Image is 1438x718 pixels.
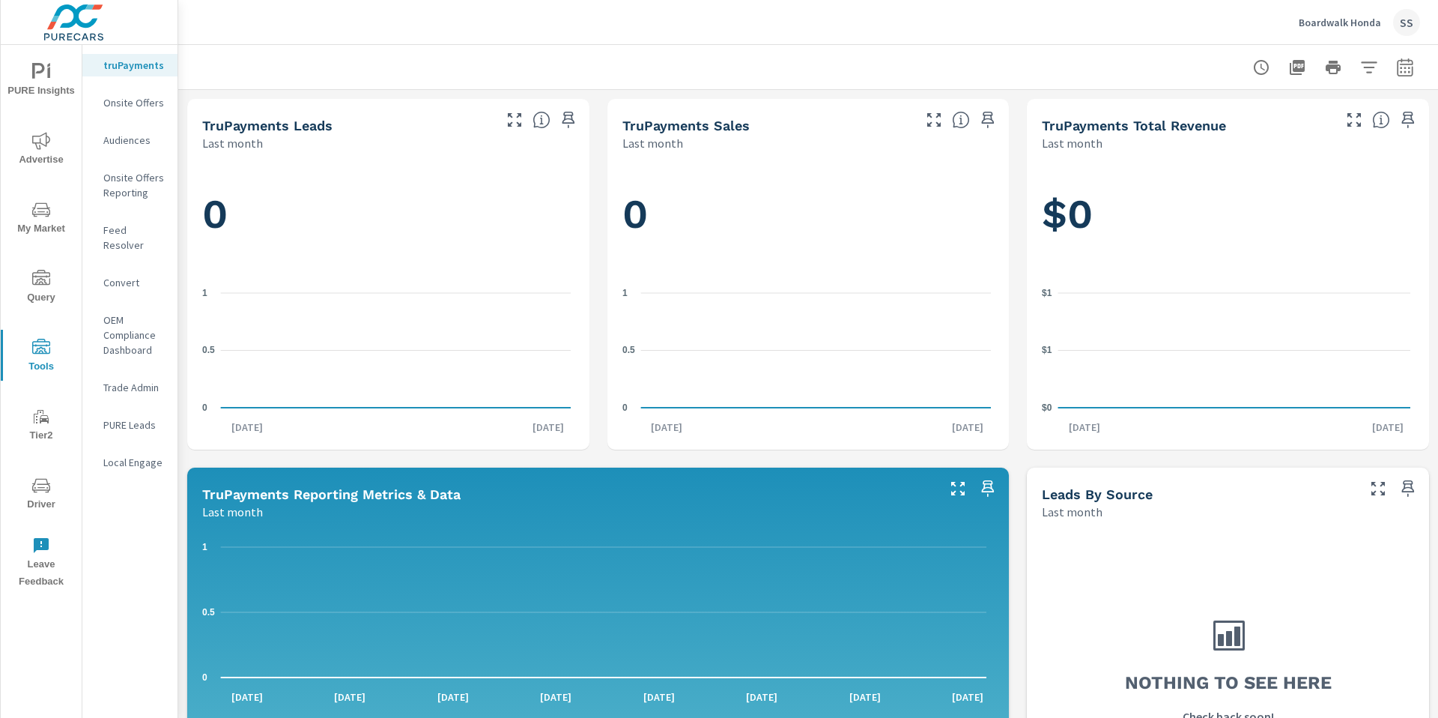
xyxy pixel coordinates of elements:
[735,690,788,705] p: [DATE]
[427,690,479,705] p: [DATE]
[103,95,166,110] p: Onsite Offers
[1042,402,1052,413] text: $0
[202,288,207,298] text: 1
[622,288,628,298] text: 1
[1042,288,1052,298] text: $1
[622,134,683,152] p: Last month
[1042,118,1226,133] h5: truPayments Total Revenue
[202,672,207,683] text: 0
[103,417,166,432] p: PURE Leads
[1390,52,1420,82] button: Select Date Range
[1058,420,1111,435] p: [DATE]
[5,339,77,375] span: Tools
[82,451,178,474] div: Local Engage
[103,455,166,470] p: Local Engage
[5,132,77,169] span: Advertise
[103,380,166,395] p: Trade Admin
[976,477,1000,501] span: Save this to your personalized report
[1396,108,1420,132] span: Save this to your personalized report
[1342,108,1366,132] button: Make Fullscreen
[1042,134,1102,152] p: Last month
[922,108,946,132] button: Make Fullscreen
[1282,52,1312,82] button: "Export Report to PDF"
[1366,477,1390,501] button: Make Fullscreen
[556,108,580,132] span: Save this to your personalized report
[633,690,685,705] p: [DATE]
[1042,503,1102,521] p: Last month
[5,477,77,513] span: Driver
[640,420,693,435] p: [DATE]
[1042,486,1153,502] h5: Leads By Source
[839,690,891,705] p: [DATE]
[503,108,527,132] button: Make Fullscreen
[82,129,178,151] div: Audiences
[1354,52,1384,82] button: Apply Filters
[1,45,82,597] div: nav menu
[622,402,628,413] text: 0
[1393,9,1420,36] div: SS
[5,201,77,238] span: My Market
[103,133,166,148] p: Audiences
[622,345,635,355] text: 0.5
[941,690,994,705] p: [DATE]
[622,118,750,133] h5: truPayments Sales
[202,134,263,152] p: Last month
[1125,670,1332,696] h3: Nothing to see here
[5,537,77,591] span: Leave Feedback
[221,420,273,435] p: [DATE]
[202,607,215,618] text: 0.5
[1299,16,1381,29] p: Boardwalk Honda
[202,402,207,413] text: 0
[324,690,376,705] p: [DATE]
[103,170,166,200] p: Onsite Offers Reporting
[1318,52,1348,82] button: Print Report
[82,414,178,436] div: PURE Leads
[82,166,178,204] div: Onsite Offers Reporting
[1042,189,1414,240] h1: $0
[221,690,273,705] p: [DATE]
[103,313,166,358] p: OEM Compliance Dashboard
[82,271,178,294] div: Convert
[202,345,215,355] text: 0.5
[202,486,461,502] h5: truPayments Reporting Metrics & Data
[5,270,77,307] span: Query
[1372,111,1390,129] span: Total revenue from sales matched to a truPayments lead. [Source: This data is sourced from the de...
[82,309,178,361] div: OEM Compliance Dashboard
[530,690,582,705] p: [DATE]
[202,542,207,552] text: 1
[103,223,166,253] p: Feed Resolver
[622,189,995,240] h1: 0
[82,54,178,76] div: truPayments
[522,420,574,435] p: [DATE]
[202,118,333,133] h5: truPayments Leads
[1396,477,1420,501] span: Save this to your personalized report
[1042,345,1052,355] text: $1
[976,108,1000,132] span: Save this to your personalized report
[202,503,263,521] p: Last month
[82,376,178,399] div: Trade Admin
[5,63,77,100] span: PURE Insights
[5,408,77,444] span: Tier2
[946,477,970,501] button: Make Fullscreen
[941,420,994,435] p: [DATE]
[82,91,178,114] div: Onsite Offers
[952,111,970,129] span: Number of sales matched to a truPayments lead. [Source: This data is sourced from the dealer's DM...
[103,58,166,73] p: truPayments
[533,111,550,129] span: The number of truPayments leads.
[1362,420,1414,435] p: [DATE]
[202,189,574,240] h1: 0
[82,219,178,256] div: Feed Resolver
[103,275,166,290] p: Convert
